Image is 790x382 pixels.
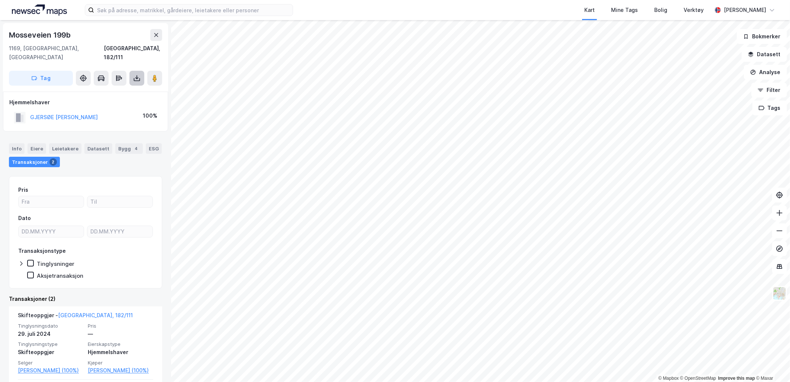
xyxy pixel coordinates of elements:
input: DD.MM.YYYY [87,226,152,237]
a: Mapbox [658,376,679,381]
div: 4 [132,145,140,152]
div: Mine Tags [611,6,638,15]
div: Skifteoppgjør [18,348,83,357]
div: Hjemmelshaver [88,348,153,357]
div: Skifteoppgjør - [18,311,133,323]
div: 2 [49,158,57,166]
span: Tinglysningstype [18,341,83,347]
span: Tinglysningsdato [18,323,83,329]
a: [PERSON_NAME] (100%) [18,366,83,375]
span: Eierskapstype [88,341,153,347]
input: Fra [19,196,84,207]
div: 29. juli 2024 [18,330,83,338]
div: Transaksjoner [9,157,60,167]
div: Info [9,143,25,154]
div: [PERSON_NAME] [724,6,766,15]
input: Søk på adresse, matrikkel, gårdeiere, leietakere eller personer [94,4,293,16]
div: [GEOGRAPHIC_DATA], 182/111 [104,44,162,62]
input: DD.MM.YYYY [19,226,84,237]
a: [GEOGRAPHIC_DATA], 182/111 [58,312,133,318]
div: Hjemmelshaver [9,98,162,107]
img: logo.a4113a55bc3d86da70a041830d287a7e.svg [12,4,67,16]
iframe: Chat Widget [753,346,790,382]
div: Kart [584,6,595,15]
div: Pris [18,185,28,194]
span: Selger [18,360,83,366]
div: Aksjetransaksjon [37,272,83,279]
a: [PERSON_NAME] (100%) [88,366,153,375]
a: OpenStreetMap [680,376,716,381]
button: Tag [9,71,73,86]
div: Datasett [84,143,112,154]
div: 100% [143,111,157,120]
div: Tinglysninger [37,260,74,267]
button: Filter [751,83,787,98]
input: Til [87,196,152,207]
img: Z [773,286,787,300]
button: Analyse [744,65,787,80]
div: Mosseveien 199b [9,29,72,41]
div: ESG [146,143,162,154]
div: Bolig [654,6,667,15]
div: Dato [18,214,31,223]
span: Pris [88,323,153,329]
div: — [88,330,153,338]
div: 1169, [GEOGRAPHIC_DATA], [GEOGRAPHIC_DATA] [9,44,104,62]
span: Kjøper [88,360,153,366]
a: Improve this map [718,376,755,381]
div: Bygg [115,143,143,154]
button: Datasett [742,47,787,62]
div: Transaksjoner (2) [9,295,162,303]
div: Leietakere [49,143,81,154]
button: Bokmerker [737,29,787,44]
button: Tags [752,101,787,115]
div: Transaksjonstype [18,246,66,255]
div: Verktøy [684,6,704,15]
div: Eiere [28,143,46,154]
